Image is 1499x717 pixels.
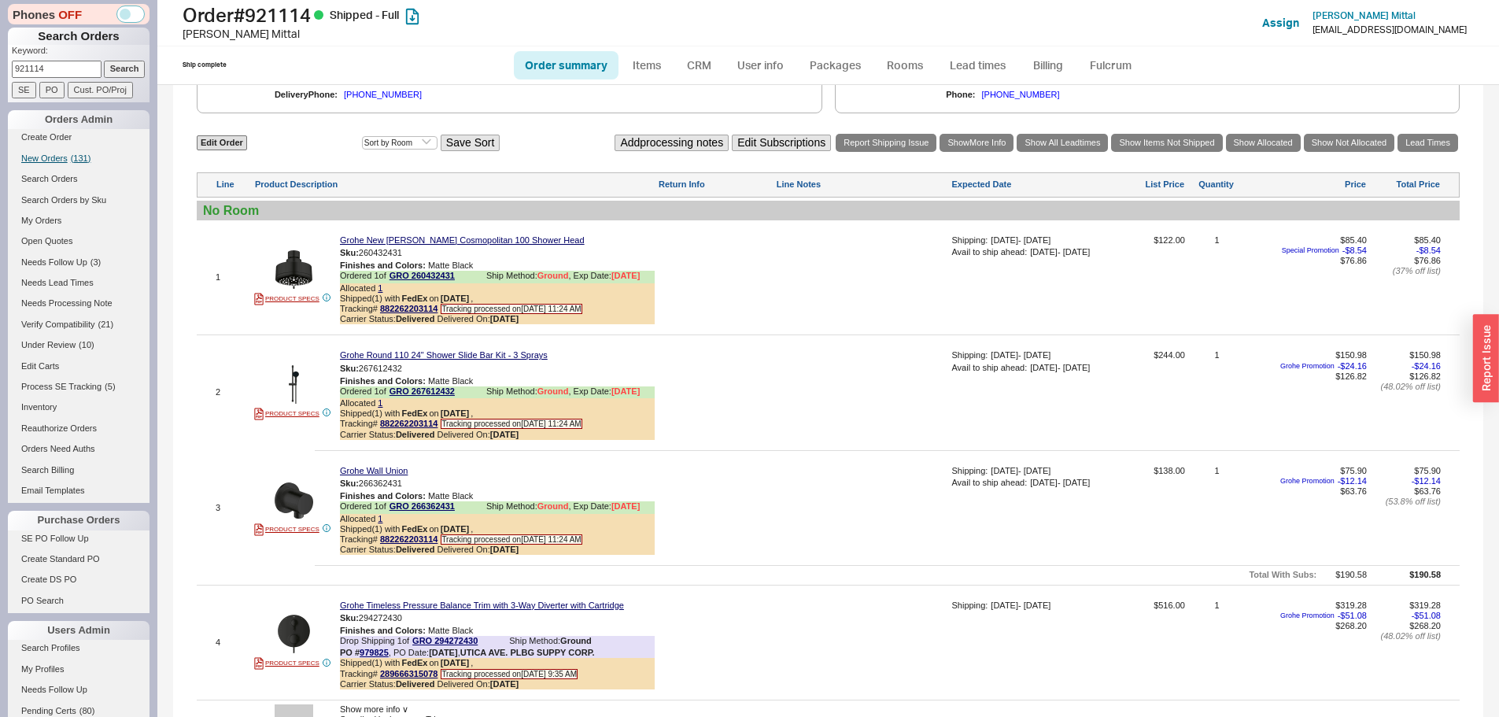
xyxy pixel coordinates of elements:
a: Rooms [876,51,935,79]
b: [DATE] [441,524,469,534]
div: Return Info [659,179,773,190]
div: Phone: [858,90,976,100]
span: Finishes and Colors : [340,491,426,501]
b: [DATE] [441,294,469,304]
a: Search Profiles [8,640,150,656]
a: My Profiles [8,661,150,678]
div: Allocated [340,514,655,524]
div: Allocated [340,398,655,408]
a: 979825 [360,648,389,657]
div: Shipped ( 1 ) with on , [340,408,655,419]
a: GRO 267612432 [390,386,455,398]
span: - $51.08 [1338,611,1367,621]
input: Search [104,61,146,77]
span: 267612432 [359,363,402,372]
span: $85.40 [1414,235,1441,245]
div: 1 [216,272,251,283]
div: Avail to ship ahead: [951,363,1027,373]
a: PRODUCT SPECS [254,657,319,670]
span: Needs Follow Up [21,685,87,694]
a: Under Review(10) [8,337,150,353]
a: Needs Follow Up(3) [8,254,150,271]
a: Needs Follow Up [8,682,150,698]
a: Create DS PO [8,571,150,588]
b: FedEx [401,524,427,534]
span: Finishes and Colors : [340,376,426,386]
a: PRODUCT SPECS [254,293,319,305]
span: Shipped - Full [330,8,399,21]
b: [DATE] [490,679,519,689]
a: PRODUCT SPECS [254,523,319,536]
a: Show All Leadtimes [1017,134,1108,152]
span: Needs Follow Up [21,257,87,267]
div: Shipping: [951,601,988,611]
span: ( 10 ) [79,340,94,349]
a: Items [622,51,673,79]
span: $85.40 [1340,235,1367,245]
span: $63.76 [1340,486,1367,496]
a: 882262203114 [380,534,438,544]
span: ( 80 ) [79,706,95,715]
div: , Exp Date: [568,271,640,283]
div: [PERSON_NAME] Mittal [183,26,754,42]
span: [DATE] [611,271,640,280]
span: - $12.14 [1412,476,1441,486]
span: Grohe Promotion [1280,612,1335,620]
span: $516.00 [1098,601,1185,697]
input: Cust. PO/Proj [68,82,133,98]
div: Purchase Orders [8,511,150,530]
a: Email Templates [8,482,150,499]
div: 1 [1214,601,1219,697]
div: 1 [1214,235,1219,331]
div: Ordered 1 of Ship Method: [340,386,655,398]
a: Lead times [938,51,1017,79]
span: Tracking# [340,304,438,313]
span: - $8.54 [1416,246,1441,256]
div: $190.58 [1335,570,1367,580]
input: PO [39,82,65,98]
span: Delivered On: [438,430,519,439]
a: Packages [799,51,873,79]
div: 3 [216,503,251,513]
a: Show Items Not Shipped [1111,134,1222,152]
div: Matte Black [340,261,655,271]
b: PO # [340,648,389,657]
span: Sku: [340,479,359,488]
input: SE [12,82,36,98]
span: $122.00 [1098,235,1185,331]
div: No Room [203,203,1453,218]
button: Edit Subscriptions [732,135,831,151]
b: Ground [537,386,569,396]
span: Carrier Status: [340,545,438,554]
b: Ground [560,636,592,645]
a: Search Orders [8,171,150,187]
span: $319.28 [1409,601,1441,610]
div: 2 [216,387,251,397]
span: Carrier Status: [340,430,438,439]
div: Matte Black [340,626,655,636]
a: Edit Order [197,135,247,150]
div: [DATE] - [DATE] [991,235,1050,246]
a: Billing [1021,51,1076,79]
span: [DATE] [611,501,640,511]
span: Special Promotion [1282,246,1339,255]
a: Needs Processing Note [8,295,150,312]
span: $63.76 [1414,486,1441,496]
a: Search Orders by Sku [8,192,150,209]
div: Total Price [1369,179,1440,190]
span: Process SE Tracking [21,382,102,391]
span: Carrier Status: [340,314,438,323]
div: Expected Date [952,179,1095,190]
b: Ground [537,501,569,511]
div: Matte Black [340,376,655,386]
b: Delivered [396,679,435,689]
span: Tracking processed on [DATE] 9:35 AM [441,669,578,679]
b: FedEx [401,658,427,668]
span: $268.20 [1335,621,1367,630]
b: [DATE] [490,314,519,323]
a: Orders Need Auths [8,441,150,457]
div: Price [1248,179,1366,190]
span: ( 21 ) [98,320,114,329]
span: Pending Certs [21,706,76,715]
div: Matte Black [340,491,655,501]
